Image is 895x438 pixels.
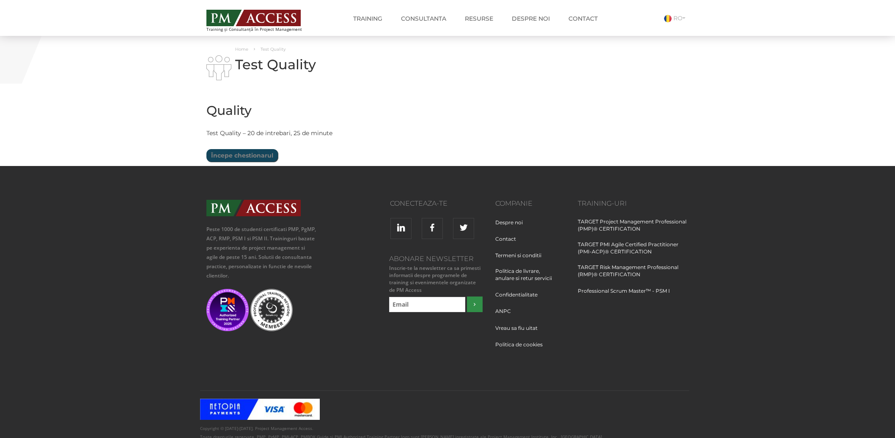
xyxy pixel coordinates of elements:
[206,7,318,32] a: Training și Consultanță în Project Management
[235,46,248,52] a: Home
[458,10,500,27] a: Resurse
[206,55,231,80] img: i-02.png
[495,219,529,234] a: Despre noi
[495,200,565,207] h3: Companie
[206,225,318,280] p: Peste 1000 de studenti certificati PMP, PgMP, ACP, RMP, PSM I si PSM II. Traininguri bazate pe ex...
[347,10,389,27] a: Training
[562,10,604,27] a: Contact
[206,10,301,26] img: PM ACCESS - Echipa traineri si consultanti certificati PMP: Narciss Popescu, Mihai Olaru, Monica ...
[389,297,466,312] input: Email
[250,289,293,331] img: Scrum
[664,15,672,22] img: Romana
[495,324,544,340] a: Vreau sa fiu uitat
[330,200,447,207] h3: Conecteaza-te
[206,103,524,117] h2: Quality
[495,235,522,251] a: Contact
[578,218,689,241] a: TARGET Project Management Professional (PMP)® CERTIFICATION
[395,10,453,27] a: Consultanta
[495,341,549,356] a: Politica de cookies
[206,200,301,216] img: PMAccess
[387,255,483,263] h3: Abonare Newsletter
[664,14,689,22] a: RO
[578,264,689,286] a: TARGET Risk Management Professional (RMP)® CERTIFICATION
[505,10,556,27] a: Despre noi
[261,46,286,52] span: Test Quality
[206,27,318,32] span: Training și Consultanță în Project Management
[206,149,278,162] input: Începe chestionarul
[495,252,548,267] a: Termeni si conditii
[206,128,524,139] p: Test Quality – 20 de intrebari, 25 de minute
[206,289,249,331] img: PMI
[495,291,544,307] a: Confidentialitate
[387,264,483,294] small: Inscrie-te la newsletter ca sa primesti informatii despre programele de training si evenimentele ...
[495,267,565,290] a: Politica de livrare, anulare si retur servicii
[578,241,689,264] a: TARGET PMI Agile Certified Practitioner (PMI-ACP)® CERTIFICATION
[495,307,517,323] a: ANPC
[578,287,670,303] a: Professional Scrum Master™ - PSM I
[206,57,524,72] h1: Test Quality
[578,200,689,207] h3: Training-uri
